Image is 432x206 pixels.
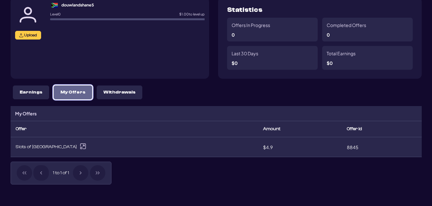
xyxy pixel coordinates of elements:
[347,126,362,132] span: Offer Id
[13,85,49,99] button: Earnings
[327,61,333,65] p: $ 0
[327,50,356,56] p: Total Earnings
[50,13,61,16] p: Level 0
[227,6,262,13] p: Statistics
[50,165,72,181] span: 1 to 1 of 1
[16,126,26,132] span: Offer
[103,90,136,95] p: Withdrawals
[24,33,37,38] span: Upload
[232,50,258,56] p: Last 30 Days
[232,32,235,37] p: 0
[263,126,280,132] span: Amount
[61,2,94,8] div: douwlandshane5
[54,85,92,99] button: My Offers
[15,2,41,28] img: Avatar
[232,22,270,28] p: Offers In Progress
[20,90,42,95] p: Earnings
[60,90,85,95] p: My Offers
[15,31,41,40] button: Upload
[258,137,342,157] td: $4.9
[179,13,205,16] p: $ 1.00 to level up
[97,85,142,99] button: Withdrawals
[50,3,59,8] img: za.svg
[232,61,238,65] p: $ 0
[15,111,37,116] p: My Offers
[327,32,330,37] p: 0
[342,137,422,157] td: 8845
[16,142,253,152] div: Slots of [GEOGRAPHIC_DATA]
[327,22,366,28] p: Completed Offers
